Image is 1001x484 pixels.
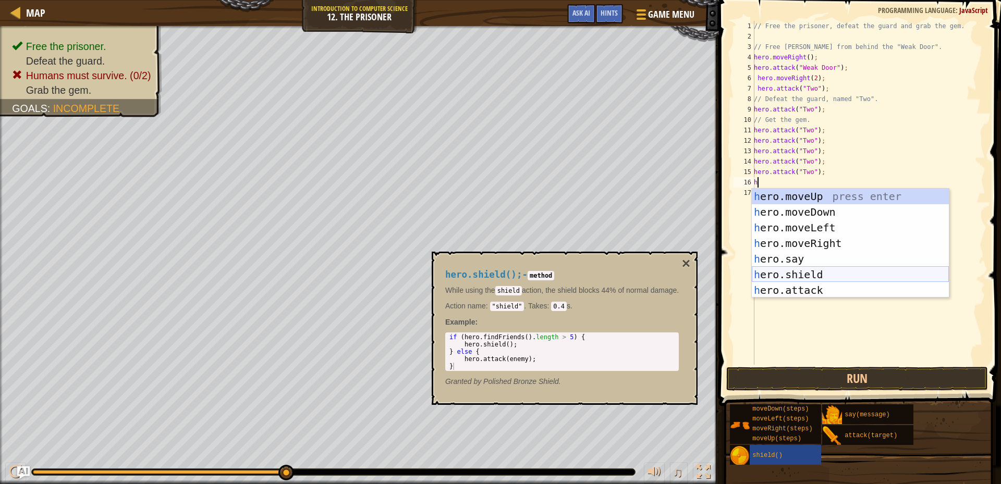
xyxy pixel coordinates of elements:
span: Grab the gem. [26,84,91,96]
img: portrait.png [822,426,842,446]
span: : [47,103,53,114]
h4: - [445,270,679,280]
div: 3 [734,42,754,52]
button: Adjust volume [644,463,665,484]
span: Granted by [445,377,483,386]
div: 15 [734,167,754,177]
span: name [466,302,486,310]
span: attack(target) [845,432,897,439]
span: Hints [601,8,618,18]
p: While using the action, the shield blocks 44% of normal damage. [445,285,679,295]
span: Goals [12,103,47,114]
button: Ask AI [567,4,595,23]
div: 10 [734,115,754,125]
div: 6 [734,73,754,83]
div: 11 [734,125,754,135]
div: 14 [734,156,754,167]
strong: : [445,318,478,326]
div: 16 [734,177,754,188]
span: say(message) [845,411,889,418]
span: Map [26,6,45,20]
button: ♫ [670,463,688,484]
code: method [528,271,554,280]
a: Map [21,6,45,20]
li: Grab the gem. [12,83,151,97]
span: Takes [528,302,547,310]
code: 0.4 [551,302,567,311]
div: 7 [734,83,754,94]
span: hero.shield(); [445,269,522,280]
code: "shield" [490,302,524,311]
div: 4 [734,52,754,63]
span: Action [445,302,466,310]
div: 5 [734,63,754,73]
span: Free the prisoner. [26,41,106,52]
code: shield [495,286,522,295]
span: moveUp(steps) [752,435,801,442]
span: Humans must survive. (0/2) [26,70,151,81]
span: s. [526,302,572,310]
button: Toggle fullscreen [693,463,714,484]
span: Incomplete [53,103,119,114]
span: moveRight(steps) [752,425,812,432]
img: portrait.png [822,405,842,425]
span: Example [445,318,475,326]
span: : [956,5,959,15]
span: JavaScript [959,5,988,15]
span: Game Menu [648,8,694,21]
div: 13 [734,146,754,156]
img: portrait.png [730,446,750,466]
span: ♫ [672,464,682,480]
span: . [445,302,526,310]
div: 9 [734,104,754,115]
em: Polished Bronze Shield. [445,377,561,386]
div: 12 [734,135,754,146]
img: portrait.png [730,415,750,435]
button: Run [726,367,988,391]
span: : [547,302,551,310]
button: Ask AI [17,466,30,479]
li: Free the prisoner. [12,39,151,54]
div: 17 [734,188,754,198]
button: × [682,256,690,271]
span: Defeat the guard. [26,55,105,67]
li: Humans must survive. [12,68,151,83]
button: Game Menu [628,4,701,29]
span: moveLeft(steps) [752,415,809,423]
button: Ctrl + P: Play [5,463,26,484]
div: 8 [734,94,754,104]
div: 2 [734,31,754,42]
span: Ask AI [572,8,590,18]
span: : [486,302,490,310]
div: 1 [734,21,754,31]
span: shield() [752,452,783,459]
span: moveDown(steps) [752,405,809,413]
li: Defeat the guard. [12,54,151,68]
span: Programming language [878,5,956,15]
